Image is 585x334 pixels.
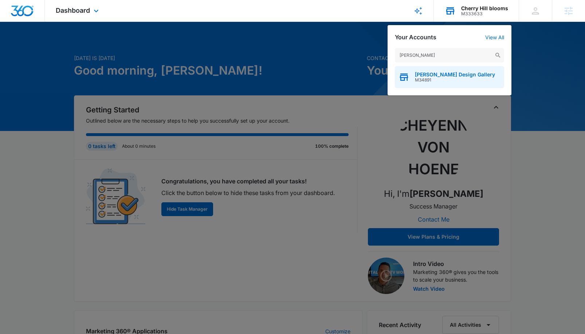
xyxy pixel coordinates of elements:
div: account name [461,5,508,11]
div: account id [461,11,508,16]
h2: Your Accounts [395,34,436,41]
span: [PERSON_NAME] Design Gallery [415,72,495,77]
a: View All [485,34,504,40]
input: Search Accounts [395,48,504,63]
button: [PERSON_NAME] Design GalleryM34891 [395,66,504,88]
span: M34891 [415,77,495,83]
span: Dashboard [56,7,90,14]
